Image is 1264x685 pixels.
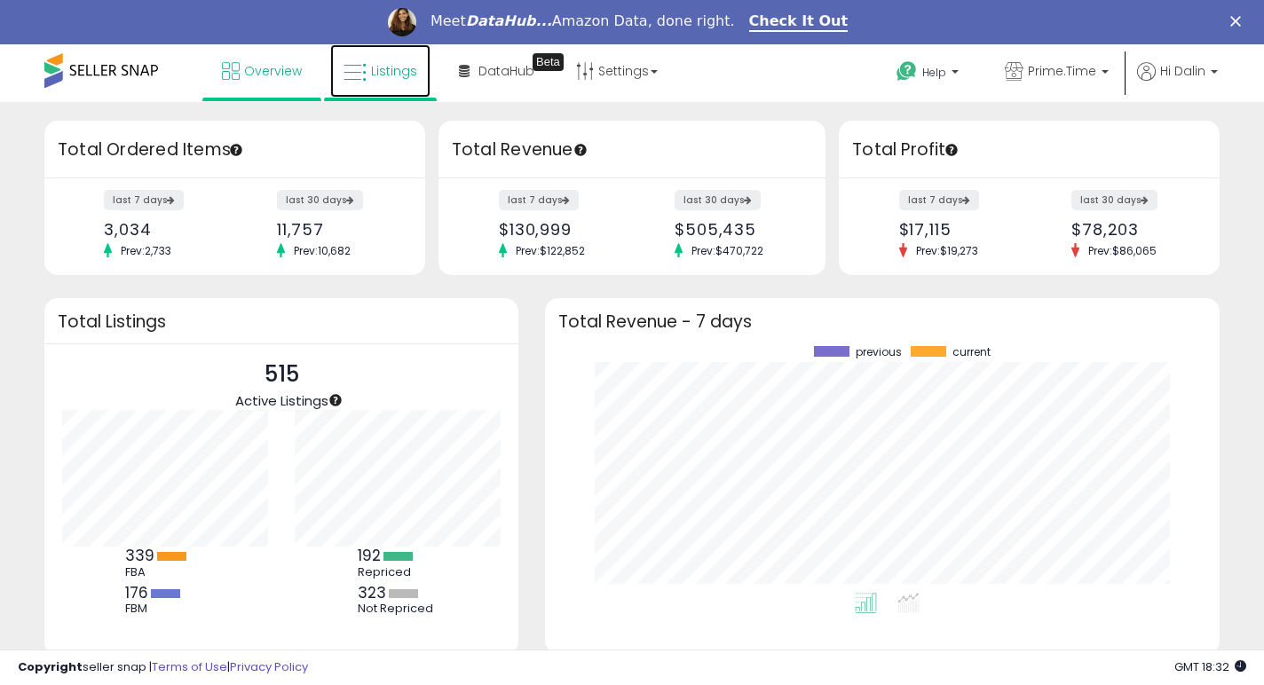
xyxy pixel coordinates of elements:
[466,12,552,29] i: DataHub...
[1230,16,1248,27] div: Close
[675,220,794,239] div: $505,435
[675,190,761,210] label: last 30 days
[18,658,83,675] strong: Copyright
[330,44,431,98] a: Listings
[230,658,308,675] a: Privacy Policy
[228,142,244,158] div: Tooltip anchor
[358,545,381,566] b: 192
[1028,62,1096,80] span: Prime.Time
[683,243,772,258] span: Prev: $470,722
[358,582,386,603] b: 323
[944,142,960,158] div: Tooltip anchor
[58,315,505,328] h3: Total Listings
[882,47,976,102] a: Help
[1137,62,1218,102] a: Hi Dalin
[431,12,735,30] div: Meet Amazon Data, done right.
[499,220,619,239] div: $130,999
[209,44,315,98] a: Overview
[896,60,918,83] i: Get Help
[58,138,412,162] h3: Total Ordered Items
[1071,220,1189,239] div: $78,203
[749,12,849,32] a: Check It Out
[277,190,363,210] label: last 30 days
[125,582,148,603] b: 176
[285,243,359,258] span: Prev: 10,682
[388,8,416,36] img: Profile image for Georgie
[125,602,205,616] div: FBM
[152,658,227,675] a: Terms of Use
[922,65,946,80] span: Help
[358,565,438,579] div: Repriced
[1160,62,1205,80] span: Hi Dalin
[573,142,589,158] div: Tooltip anchor
[235,358,328,391] p: 515
[1079,243,1165,258] span: Prev: $86,065
[558,315,1206,328] h3: Total Revenue - 7 days
[1174,658,1246,675] span: 2025-10-8 18:32 GMT
[499,190,579,210] label: last 7 days
[446,44,548,98] a: DataHub
[478,62,534,80] span: DataHub
[507,243,594,258] span: Prev: $122,852
[899,190,979,210] label: last 7 days
[533,53,564,71] div: Tooltip anchor
[991,44,1122,102] a: Prime.Time
[235,391,328,410] span: Active Listings
[371,62,417,80] span: Listings
[18,659,308,676] div: seller snap | |
[452,138,812,162] h3: Total Revenue
[856,346,902,358] span: previous
[125,565,205,579] div: FBA
[907,243,987,258] span: Prev: $19,273
[852,138,1206,162] h3: Total Profit
[1071,190,1157,210] label: last 30 days
[899,220,1016,239] div: $17,115
[328,392,344,408] div: Tooltip anchor
[952,346,991,358] span: current
[112,243,180,258] span: Prev: 2,733
[104,220,221,239] div: 3,034
[277,220,394,239] div: 11,757
[358,602,438,616] div: Not Repriced
[104,190,184,210] label: last 7 days
[563,44,671,98] a: Settings
[125,545,154,566] b: 339
[244,62,302,80] span: Overview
